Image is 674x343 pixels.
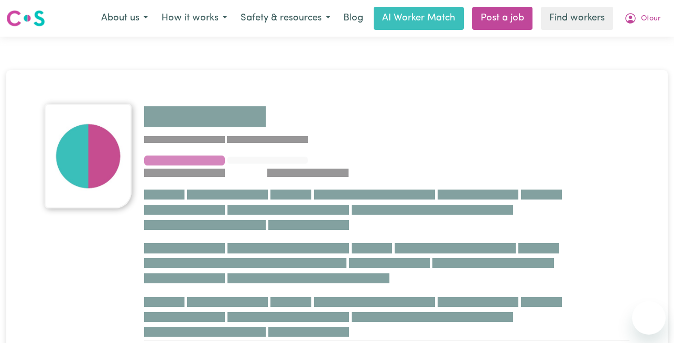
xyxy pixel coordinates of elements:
[641,13,661,25] span: Otour
[374,7,464,30] a: AI Worker Match
[94,7,155,29] button: About us
[6,6,45,30] a: Careseekers logo
[632,301,666,335] iframe: Button to launch messaging window
[472,7,532,30] a: Post a job
[155,7,234,29] button: How it works
[617,7,668,29] button: My Account
[337,7,369,30] a: Blog
[6,9,45,28] img: Careseekers logo
[234,7,337,29] button: Safety & resources
[541,7,613,30] a: Find workers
